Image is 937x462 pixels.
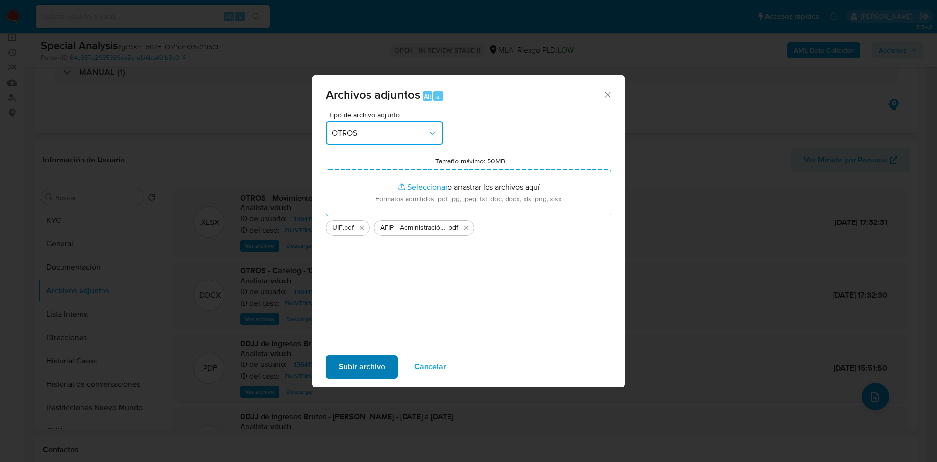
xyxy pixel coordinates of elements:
span: Alt [424,92,431,101]
span: OTROS [332,128,428,138]
ul: Archivos seleccionados [326,216,611,236]
span: Cancelar [414,356,446,378]
button: OTROS [326,121,443,145]
button: Cancelar [402,355,459,379]
button: Cerrar [603,90,611,99]
span: Subir archivo [339,356,385,378]
button: Eliminar AFIP - Administración Federal de Ingresos Públicos.pdf [460,222,472,234]
label: Tamaño máximo: 50MB [435,157,505,165]
span: .pdf [447,223,458,233]
span: a [436,92,440,101]
span: UIF [332,223,343,233]
button: Subir archivo [326,355,398,379]
button: Eliminar UIF.pdf [356,222,367,234]
span: Archivos adjuntos [326,86,420,103]
span: Tipo de archivo adjunto [328,111,446,118]
span: .pdf [343,223,354,233]
span: AFIP - Administración Federal de Ingresos Públicos [380,223,447,233]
